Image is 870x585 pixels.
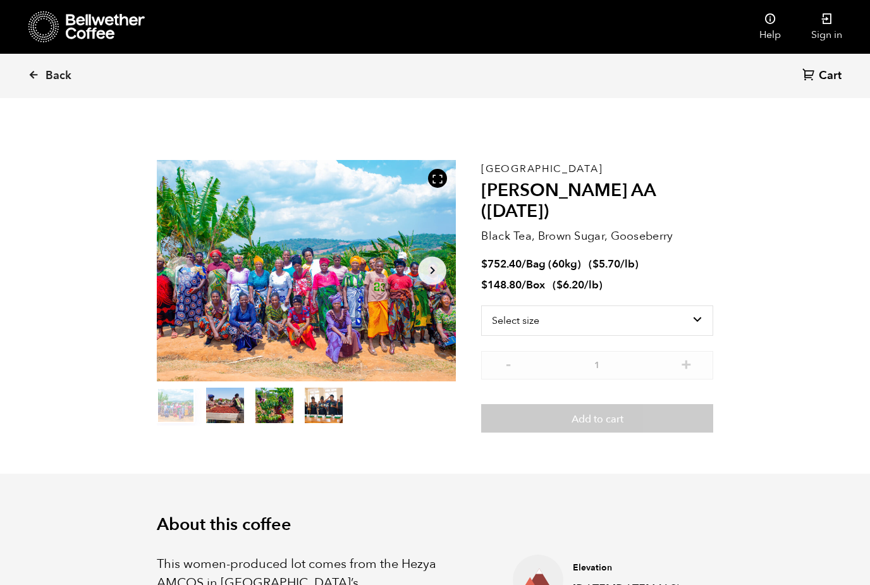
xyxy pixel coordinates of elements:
button: Add to cart [481,404,713,433]
bdi: 752.40 [481,257,522,271]
span: /lb [584,278,599,292]
span: $ [592,257,599,271]
span: $ [556,278,563,292]
span: Box [526,278,545,292]
p: Black Tea, Brown Sugar, Gooseberry [481,228,713,245]
h2: About this coffee [157,515,713,535]
span: / [522,257,526,271]
bdi: 6.20 [556,278,584,292]
bdi: 5.70 [592,257,620,271]
span: / [522,278,526,292]
span: ( ) [589,257,639,271]
h4: Elevation [573,562,694,574]
span: /lb [620,257,635,271]
span: $ [481,278,487,292]
span: ( ) [553,278,603,292]
span: Cart [819,68,842,83]
a: Cart [802,68,845,85]
bdi: 148.80 [481,278,522,292]
h2: [PERSON_NAME] AA ([DATE]) [481,180,713,223]
span: Bag (60kg) [526,257,581,271]
button: + [678,357,694,370]
button: - [500,357,516,370]
span: $ [481,257,487,271]
span: Back [46,68,71,83]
